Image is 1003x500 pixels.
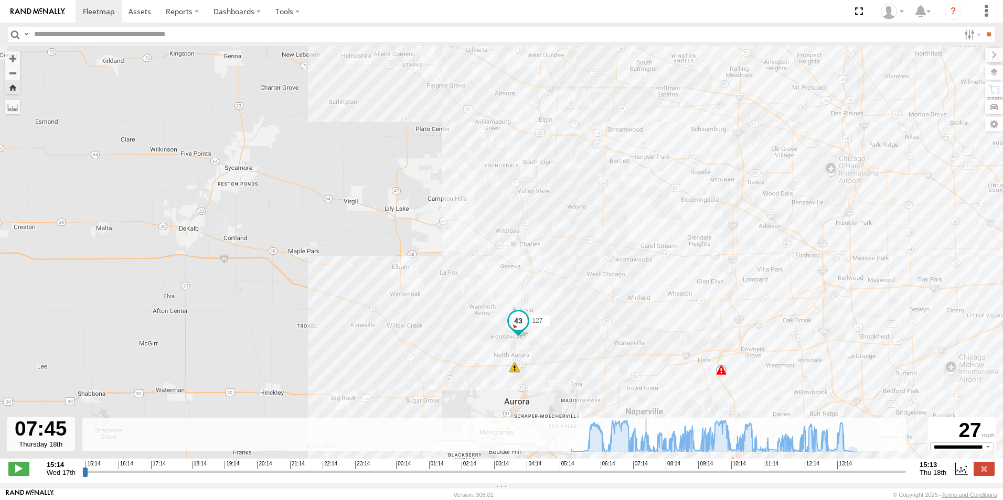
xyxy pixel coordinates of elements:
[666,461,680,469] span: 08:14
[942,492,997,498] a: Terms and Conditions
[960,27,983,42] label: Search Filter Options
[355,461,370,469] span: 23:14
[985,117,1003,132] label: Map Settings
[805,461,819,469] span: 12:14
[560,461,574,469] span: 05:14
[837,461,852,469] span: 13:14
[698,461,713,469] span: 09:14
[930,419,995,442] div: 27
[8,462,29,475] label: Play/Stop
[5,100,20,114] label: Measure
[893,492,997,498] div: © Copyright 2025 -
[945,3,962,20] i: ?
[494,461,509,469] span: 03:14
[192,461,207,469] span: 18:14
[86,461,100,469] span: 15:14
[5,80,20,94] button: Zoom Home
[731,461,746,469] span: 10:14
[290,461,305,469] span: 21:14
[47,461,76,469] strong: 15:14
[47,469,76,476] span: Wed 17th Sep 2025
[10,8,65,15] img: rand-logo.svg
[454,492,494,498] div: Version: 308.01
[429,461,444,469] span: 01:14
[151,461,166,469] span: 17:14
[920,461,946,469] strong: 15:13
[920,469,946,476] span: Thu 18th Sep 2025
[462,461,476,469] span: 02:14
[22,27,30,42] label: Search Query
[6,490,54,500] a: Visit our Website
[5,51,20,66] button: Zoom in
[5,66,20,80] button: Zoom out
[225,461,239,469] span: 19:14
[257,461,272,469] span: 20:14
[764,461,778,469] span: 11:14
[877,4,908,19] div: Ed Pruneda
[633,461,648,469] span: 07:14
[119,461,133,469] span: 16:14
[396,461,411,469] span: 00:14
[323,461,337,469] span: 22:14
[532,317,542,324] span: 127
[601,461,615,469] span: 06:14
[974,462,995,475] label: Close
[527,461,541,469] span: 04:14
